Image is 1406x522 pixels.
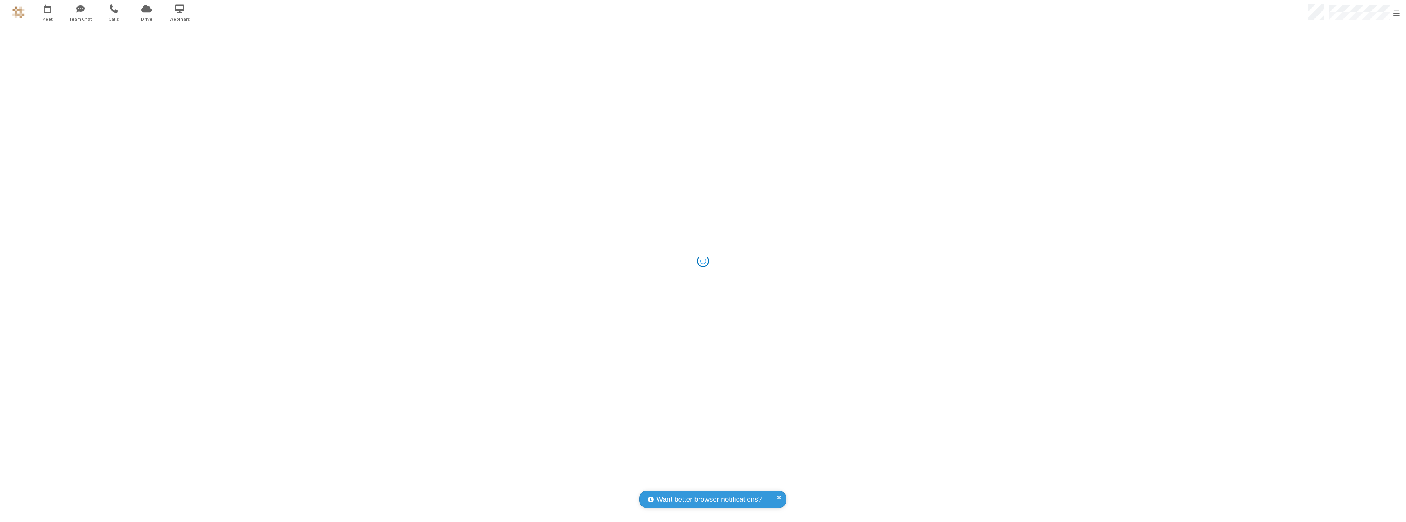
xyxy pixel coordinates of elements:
[65,16,96,23] span: Team Chat
[98,16,129,23] span: Calls
[131,16,162,23] span: Drive
[12,6,25,18] img: QA Selenium DO NOT DELETE OR CHANGE
[656,494,762,505] span: Want better browser notifications?
[32,16,63,23] span: Meet
[164,16,195,23] span: Webinars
